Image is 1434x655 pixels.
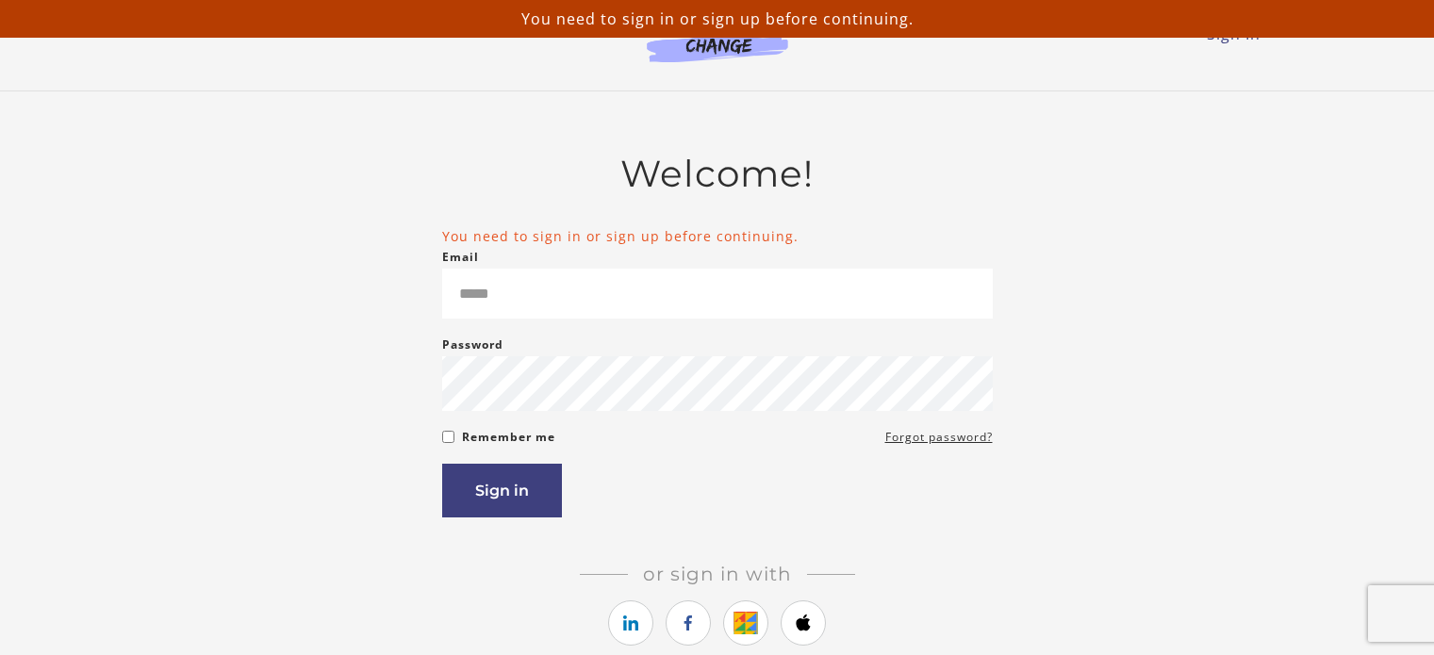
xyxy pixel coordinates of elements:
[442,334,503,356] label: Password
[608,600,653,646] a: https://courses.thinkific.com/users/auth/linkedin?ss%5Breferral%5D=&ss%5Buser_return_to%5D=%2Fenr...
[781,600,826,646] a: https://courses.thinkific.com/users/auth/apple?ss%5Breferral%5D=&ss%5Buser_return_to%5D=%2Fenroll...
[723,600,768,646] a: https://courses.thinkific.com/users/auth/google?ss%5Breferral%5D=&ss%5Buser_return_to%5D=%2Fenrol...
[442,464,562,517] button: Sign in
[8,8,1426,30] p: You need to sign in or sign up before continuing.
[666,600,711,646] a: https://courses.thinkific.com/users/auth/facebook?ss%5Breferral%5D=&ss%5Buser_return_to%5D=%2Fenr...
[442,246,479,269] label: Email
[442,152,993,196] h2: Welcome!
[885,426,993,449] a: Forgot password?
[462,426,555,449] label: Remember me
[627,19,808,62] img: Agents of Change Logo
[628,563,807,585] span: Or sign in with
[442,226,993,246] li: You need to sign in or sign up before continuing.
